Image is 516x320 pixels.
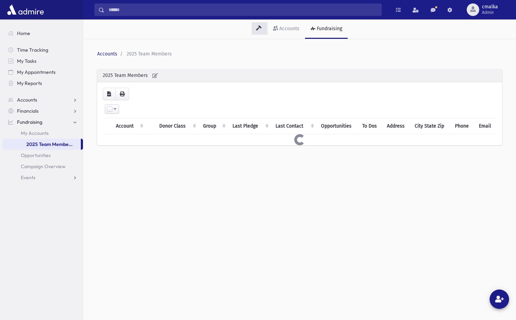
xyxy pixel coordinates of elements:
span: Campaign Overview [21,163,66,170]
span: My Accounts [21,130,49,136]
span: Admin [482,10,498,15]
th: Address [383,118,411,134]
span: cmalka [482,4,498,10]
a: My Tasks [3,55,83,67]
span: My Appointments [17,69,56,75]
a: My Reports [3,78,83,89]
a: Campaign Overview [3,161,83,172]
a: Accounts [97,51,117,57]
a: 2025 Team Members [3,139,81,150]
a: Events [3,172,83,183]
th: Phone [451,118,474,134]
span: Time Tracking [17,47,48,53]
span: Events [21,174,35,181]
div: Accounts [278,26,299,32]
a: Fundraising [305,19,348,39]
a: Accounts [3,94,83,105]
span: Fundraising [17,119,42,125]
span: 2025 Team Members [127,51,172,57]
button: Print [115,88,129,100]
button: CSV [103,88,116,100]
th: Last Pledge [228,118,271,134]
div: 2025 Team Members [97,69,502,82]
a: Time Tracking [3,44,83,55]
span: Accounts [17,97,37,103]
th: Group [199,118,228,134]
span: Financials [17,108,39,114]
a: Accounts [268,19,305,39]
a: Financials [3,105,83,116]
span: My Reports [17,80,42,86]
div: Fundraising [315,26,342,32]
img: AdmirePro [6,3,45,17]
span: Home [17,30,30,36]
span: My Tasks [17,58,36,64]
input: Search [104,3,381,16]
th: Donor Class [155,118,199,134]
a: Home [3,28,83,39]
th: City State Zip [411,118,451,134]
th: To Dos [358,118,383,134]
th: Last Contact [271,118,316,134]
th: Email [475,118,497,134]
th: Account [112,118,146,134]
a: Fundraising [3,116,83,128]
a: My Appointments [3,67,83,78]
a: Opportunities [3,150,83,161]
span: Opportunities [21,152,51,158]
a: My Accounts [3,128,83,139]
nav: breadcrumb [97,50,499,58]
th: Opportunities [317,118,358,134]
